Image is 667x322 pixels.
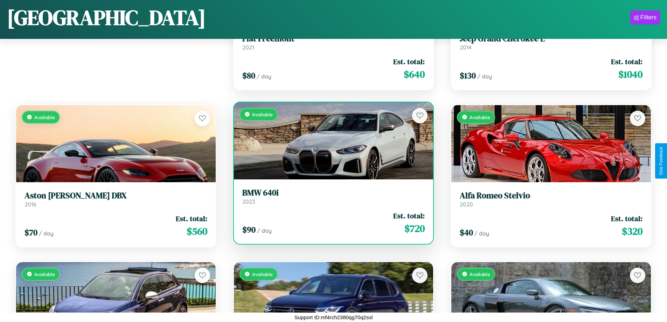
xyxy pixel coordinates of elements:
[34,114,55,120] span: Available
[460,70,476,81] span: $ 130
[7,3,206,32] h1: [GEOGRAPHIC_DATA]
[257,73,271,80] span: / day
[242,34,425,44] h3: Fiat Freemont
[611,56,642,67] span: Est. total:
[460,44,472,51] span: 2014
[460,191,642,201] h3: Alfa Romeo Stelvio
[393,56,425,67] span: Est. total:
[25,201,36,208] span: 2016
[294,313,373,322] p: Support ID: mf4rch2380qg70q2sxl
[25,191,207,208] a: Aston [PERSON_NAME] DBX2016
[659,147,663,175] div: Give Feedback
[242,224,256,235] span: $ 90
[34,271,55,277] span: Available
[474,230,489,237] span: / day
[242,34,425,51] a: Fiat Freemont2021
[252,271,273,277] span: Available
[470,114,490,120] span: Available
[404,221,425,235] span: $ 720
[39,230,54,237] span: / day
[477,73,492,80] span: / day
[460,201,473,208] span: 2020
[393,211,425,221] span: Est. total:
[460,34,642,44] h3: Jeep Grand Cherokee L
[404,67,425,81] span: $ 640
[252,111,273,117] span: Available
[242,188,425,205] a: BMW 640i2023
[25,227,37,238] span: $ 70
[460,191,642,208] a: Alfa Romeo Stelvio2020
[176,213,207,224] span: Est. total:
[630,11,660,25] button: Filters
[611,213,642,224] span: Est. total:
[25,191,207,201] h3: Aston [PERSON_NAME] DBX
[618,67,642,81] span: $ 1040
[242,44,254,51] span: 2021
[242,198,255,205] span: 2023
[242,188,425,198] h3: BMW 640i
[242,70,255,81] span: $ 80
[640,14,656,21] div: Filters
[470,271,490,277] span: Available
[257,227,272,234] span: / day
[187,224,207,238] span: $ 560
[460,34,642,51] a: Jeep Grand Cherokee L2014
[622,224,642,238] span: $ 320
[460,227,473,238] span: $ 40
